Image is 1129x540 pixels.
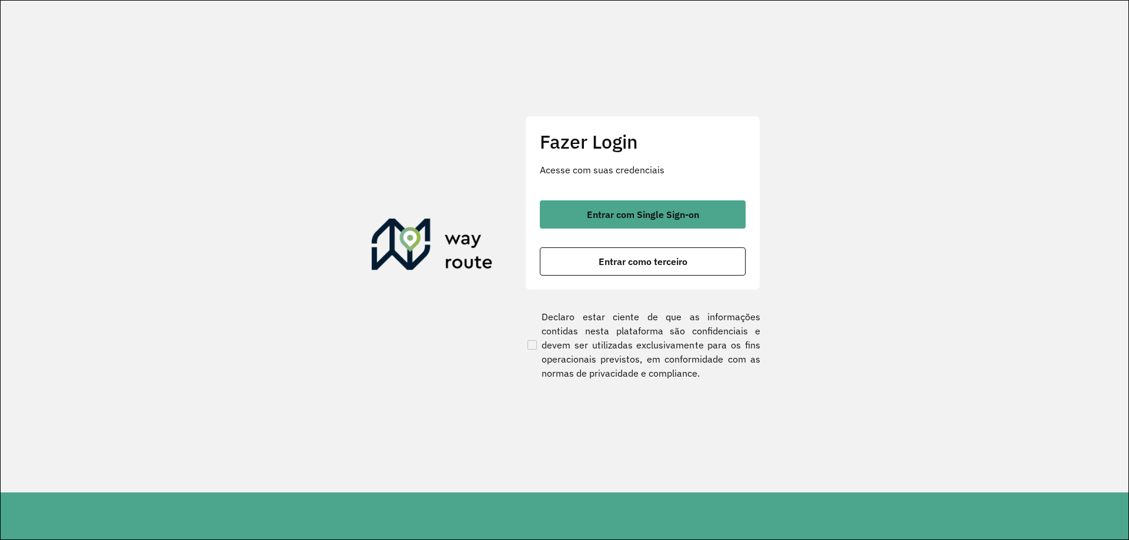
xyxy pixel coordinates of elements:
label: Declaro estar ciente de que as informações contidas nesta plataforma são confidenciais e devem se... [525,310,760,380]
p: Acesse com suas credenciais [540,163,746,177]
span: Entrar como terceiro [599,257,687,266]
button: button [540,247,746,276]
span: Entrar com Single Sign-on [587,210,699,219]
img: Roteirizador AmbevTech [372,219,493,275]
button: button [540,200,746,229]
h2: Fazer Login [540,130,746,153]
